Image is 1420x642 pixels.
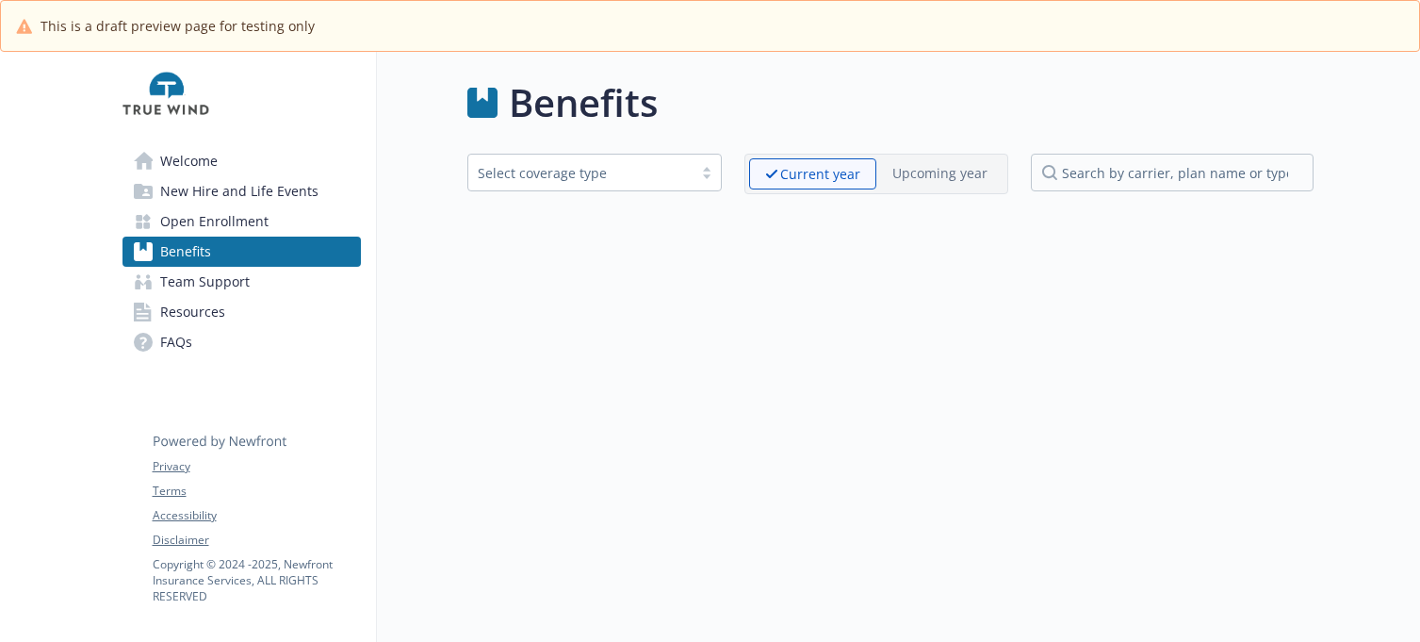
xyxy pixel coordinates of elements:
[780,164,860,184] p: Current year
[153,507,360,524] a: Accessibility
[160,206,269,237] span: Open Enrollment
[122,206,361,237] a: Open Enrollment
[41,16,315,36] span: This is a draft preview page for testing only
[122,327,361,357] a: FAQs
[122,176,361,206] a: New Hire and Life Events
[153,483,360,500] a: Terms
[153,556,360,604] p: Copyright © 2024 - 2025 , Newfront Insurance Services, ALL RIGHTS RESERVED
[892,163,987,183] p: Upcoming year
[160,237,211,267] span: Benefits
[122,297,361,327] a: Resources
[122,237,361,267] a: Benefits
[160,146,218,176] span: Welcome
[122,146,361,176] a: Welcome
[876,158,1004,189] span: Upcoming year
[509,74,658,131] h1: Benefits
[160,267,250,297] span: Team Support
[160,327,192,357] span: FAQs
[749,158,876,189] span: Current year
[122,267,361,297] a: Team Support
[153,532,360,549] a: Disclaimer
[160,297,225,327] span: Resources
[478,163,683,183] div: Select coverage type
[160,176,318,206] span: New Hire and Life Events
[153,458,360,475] a: Privacy
[1031,154,1314,191] input: search by carrier, plan name or type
